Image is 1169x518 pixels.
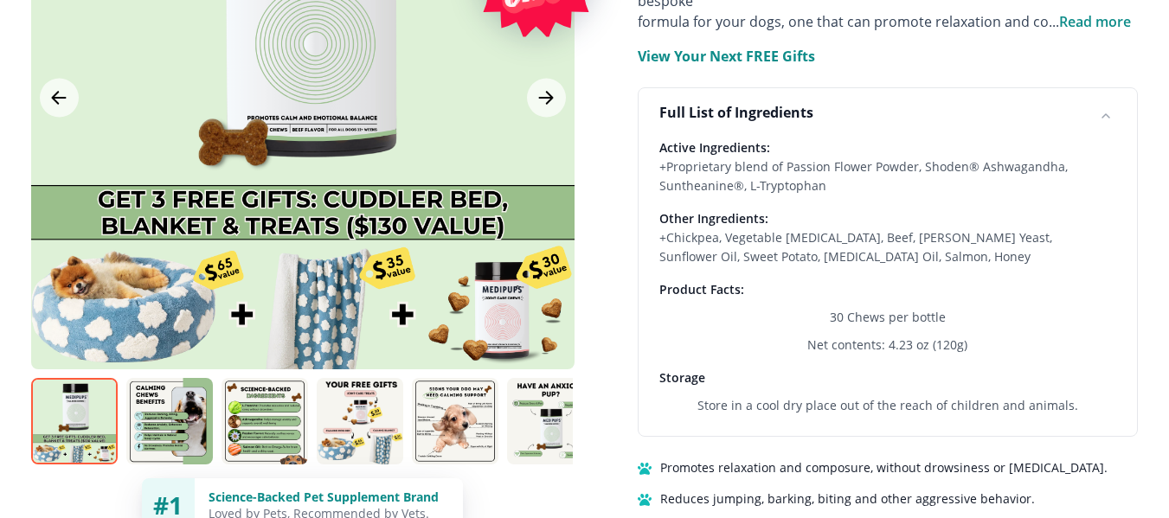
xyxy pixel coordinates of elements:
[659,139,770,156] span: Active Ingredients:
[659,369,705,386] span: Storage
[659,158,666,175] span: +
[638,12,1049,31] span: formula for your dogs, one that can promote relaxation and co
[1049,12,1131,31] span: ...
[527,79,566,118] button: Next Image
[659,336,1116,355] div: Net contents: 4.23 oz (120g)
[317,378,403,464] img: Calming Chews | Natural Dog Supplements
[660,457,1108,478] span: Promotes relaxation and composure, without drowsiness or [MEDICAL_DATA].
[659,396,1116,415] div: Store in a cool dry place out of the reach of children and animals.
[638,46,815,67] p: View Your Next FREE Gifts
[659,308,1116,327] div: 30 Chews per bottle
[222,378,308,464] img: Calming Chews | Natural Dog Supplements
[660,489,1035,509] span: Reduces jumping, barking, biting and other aggressive behavior.
[659,102,813,123] p: Full List of Ingredients
[209,489,449,505] div: Science-Backed Pet Supplement Brand
[31,378,118,464] img: Calming Chews | Natural Dog Supplements
[659,281,744,297] span: Product Facts:
[40,79,79,118] button: Previous Image
[126,378,213,464] img: Calming Chews | Natural Dog Supplements
[412,378,498,464] img: Calming Chews | Natural Dog Supplements
[659,229,666,246] span: +
[507,378,594,464] img: Calming Chews | Natural Dog Supplements
[659,158,1071,194] span: Proprietary blend of Passion Flower Powder, Shoden® Ashwagandha, Suntheanine®, L-Tryptophan
[659,210,768,227] span: Other Ingredients:
[659,229,1056,265] span: Chickpea, Vegetable [MEDICAL_DATA], Beef, [PERSON_NAME] Yeast, Sunflower Oil, Sweet Potato, [MEDI...
[1059,12,1131,31] span: Read more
